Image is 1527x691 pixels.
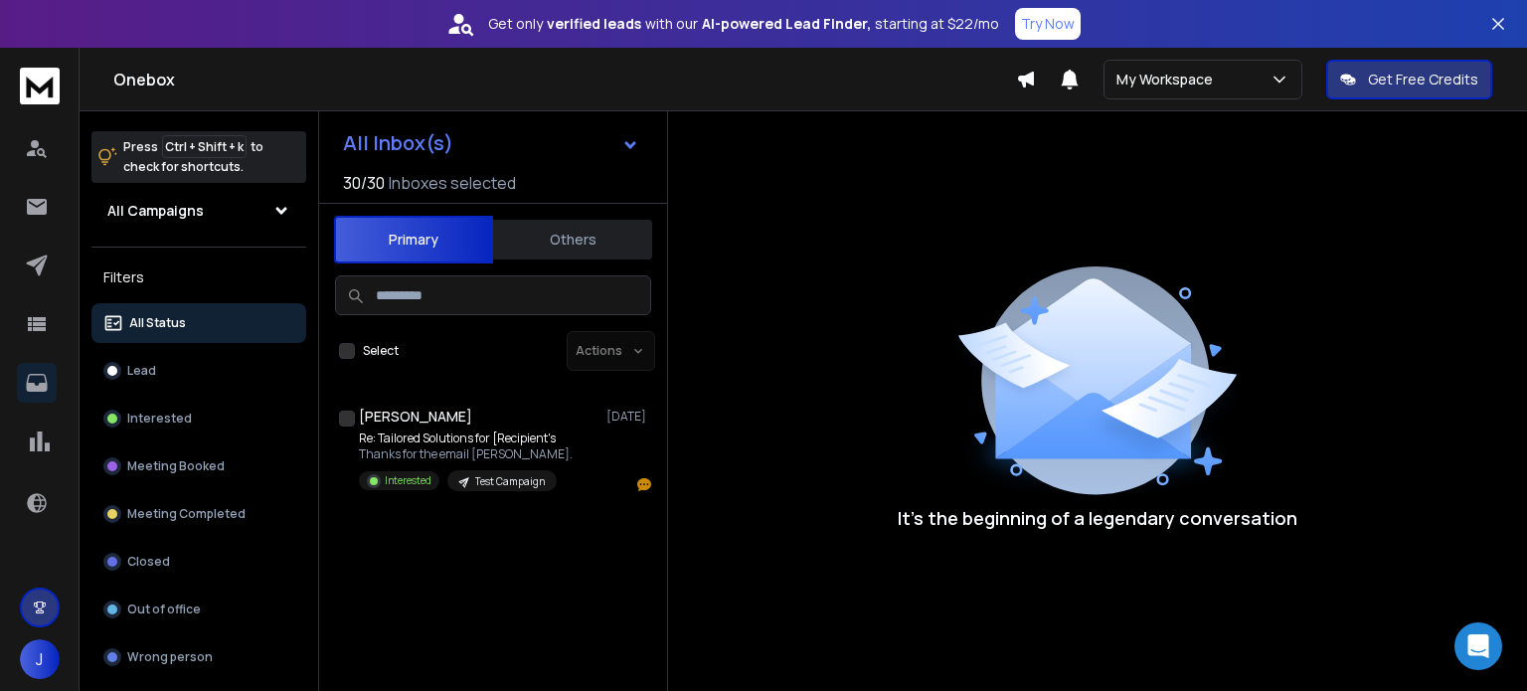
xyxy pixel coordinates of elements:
label: Select [363,343,399,359]
p: Thanks for the email [PERSON_NAME]. [359,446,573,462]
button: All Campaigns [91,191,306,231]
button: All Status [91,303,306,343]
button: Wrong person [91,637,306,677]
h1: [PERSON_NAME] [359,407,472,427]
p: My Workspace [1116,70,1221,89]
strong: verified leads [547,14,641,34]
p: All Status [129,315,186,331]
button: All Inbox(s) [327,123,655,163]
p: Meeting Booked [127,458,225,474]
p: Closed [127,554,170,570]
button: Get Free Credits [1326,60,1492,99]
button: Meeting Completed [91,494,306,534]
p: Meeting Completed [127,506,246,522]
button: Out of office [91,590,306,629]
strong: AI-powered Lead Finder, [702,14,871,34]
p: Interested [385,473,431,488]
p: Interested [127,411,192,427]
button: Meeting Booked [91,446,306,486]
h3: Filters [91,263,306,291]
span: 30 / 30 [343,171,385,195]
p: It’s the beginning of a legendary conversation [898,504,1297,532]
button: Closed [91,542,306,582]
h3: Inboxes selected [389,171,516,195]
p: Wrong person [127,649,213,665]
p: Test Campaign [475,474,545,489]
h1: All Campaigns [107,201,204,221]
p: Re: Tailored Solutions for [Recipient's [359,431,573,446]
button: J [20,639,60,679]
p: [DATE] [606,409,651,425]
p: Get only with our starting at $22/mo [488,14,999,34]
h1: Onebox [113,68,1016,91]
button: Primary [334,216,493,263]
p: Get Free Credits [1368,70,1478,89]
button: Others [493,218,652,261]
button: Interested [91,399,306,438]
p: Out of office [127,602,201,617]
p: Lead [127,363,156,379]
img: logo [20,68,60,104]
p: Try Now [1021,14,1075,34]
span: Ctrl + Shift + k [162,135,247,158]
button: Try Now [1015,8,1081,40]
button: Lead [91,351,306,391]
p: Press to check for shortcuts. [123,137,263,177]
h1: All Inbox(s) [343,133,453,153]
div: Open Intercom Messenger [1454,622,1502,670]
